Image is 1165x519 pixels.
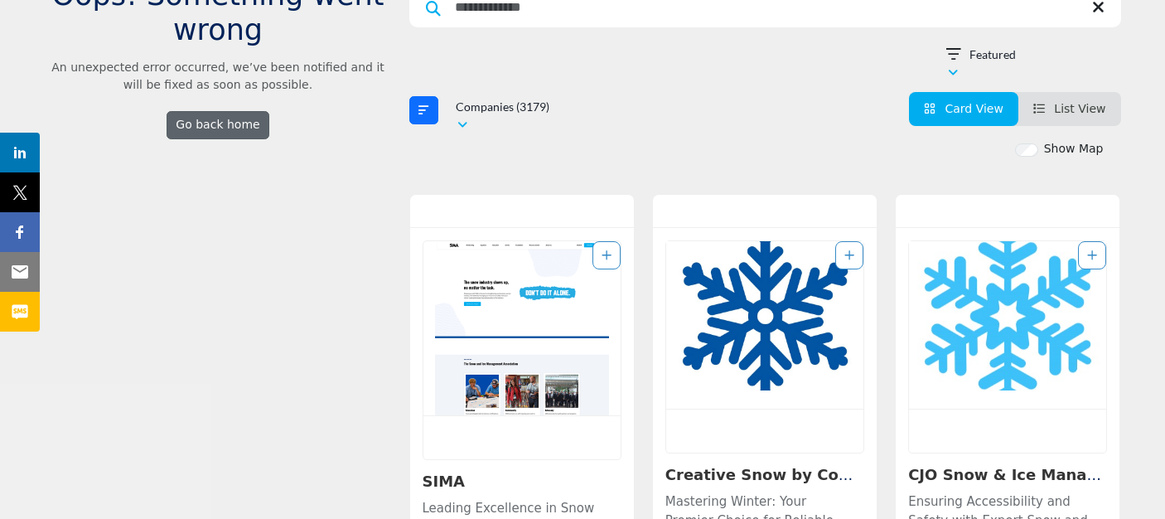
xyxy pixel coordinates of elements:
[909,241,1106,390] img: CJO Snow & Ice Management
[456,99,549,115] p: Companies (3179)
[924,102,1003,115] a: View Card
[666,241,863,409] a: Open Listing in new tab
[423,241,621,415] a: Open Listing in new tab
[1018,92,1121,126] li: List View
[423,473,621,491] h3: SIMA
[844,249,854,262] a: Add To List
[1054,102,1105,115] span: List View
[167,111,269,139] a: Go back home
[409,96,438,124] button: Filter categories
[423,473,466,490] a: SIMA
[945,102,1003,115] span: Card View
[665,466,864,484] h3: Creative Snow by Cow Bay Inc.
[423,241,621,415] img: SIMA
[45,59,392,94] p: An unexpected error occurred, we’ve been notified and it will be fixed as soon as possible.
[908,466,1107,484] h3: CJO Snow & Ice Management
[666,241,863,390] img: Creative Snow by Cow Bay Inc.
[665,466,853,502] a: Creative Snow by Cow...
[602,249,612,262] a: Add To List
[447,92,631,129] button: Companies (3179)
[1087,249,1097,262] a: Add To List
[1033,102,1106,115] a: View List
[969,46,1016,63] p: Featured
[1044,140,1104,158] label: Show Map
[909,241,1106,409] a: Open Listing in new tab
[937,40,1121,76] button: Featured
[909,92,1018,126] li: Card View
[908,466,1101,502] a: CJO Snow & Ice Manag...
